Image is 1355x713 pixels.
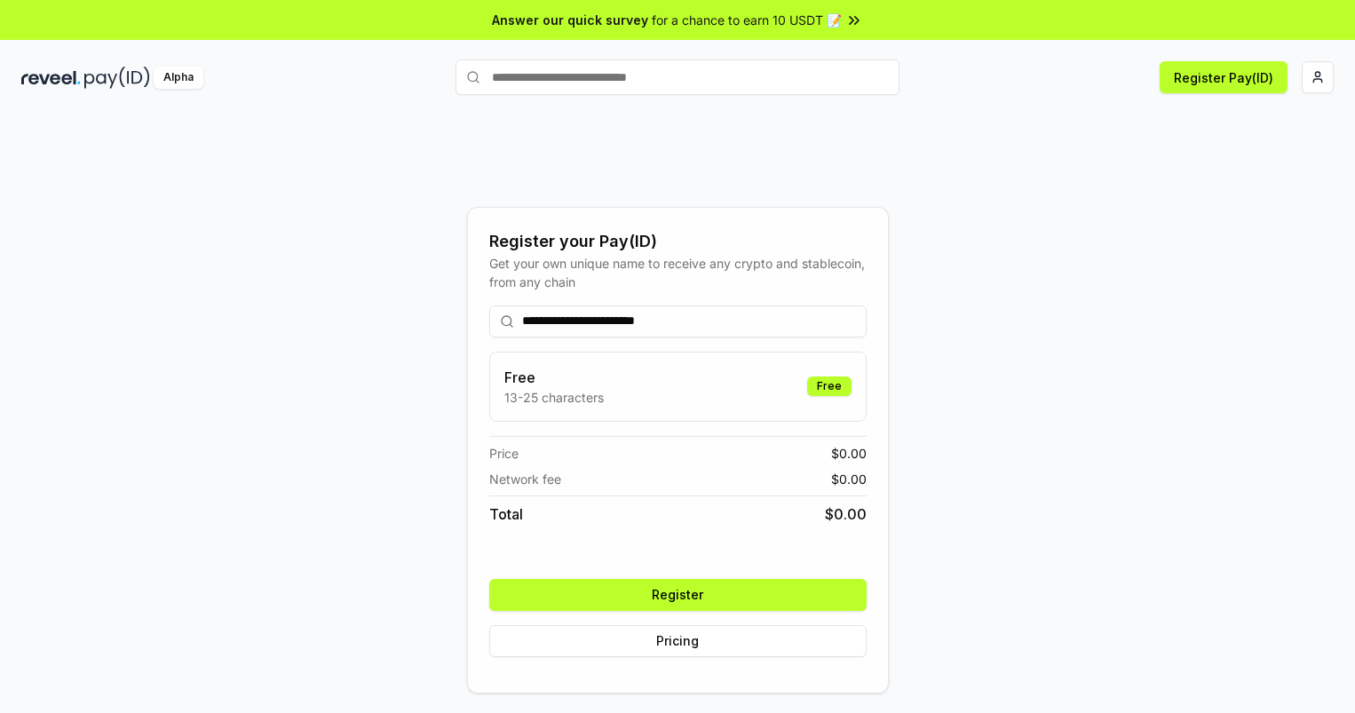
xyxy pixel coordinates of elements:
[825,503,867,525] span: $ 0.00
[489,579,867,611] button: Register
[489,444,519,463] span: Price
[489,229,867,254] div: Register your Pay(ID)
[831,444,867,463] span: $ 0.00
[489,254,867,291] div: Get your own unique name to receive any crypto and stablecoin, from any chain
[21,67,81,89] img: reveel_dark
[831,470,867,488] span: $ 0.00
[154,67,203,89] div: Alpha
[1160,61,1288,93] button: Register Pay(ID)
[489,503,523,525] span: Total
[489,625,867,657] button: Pricing
[807,376,852,396] div: Free
[489,470,561,488] span: Network fee
[84,67,150,89] img: pay_id
[504,367,604,388] h3: Free
[492,11,648,29] span: Answer our quick survey
[652,11,842,29] span: for a chance to earn 10 USDT 📝
[504,388,604,407] p: 13-25 characters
